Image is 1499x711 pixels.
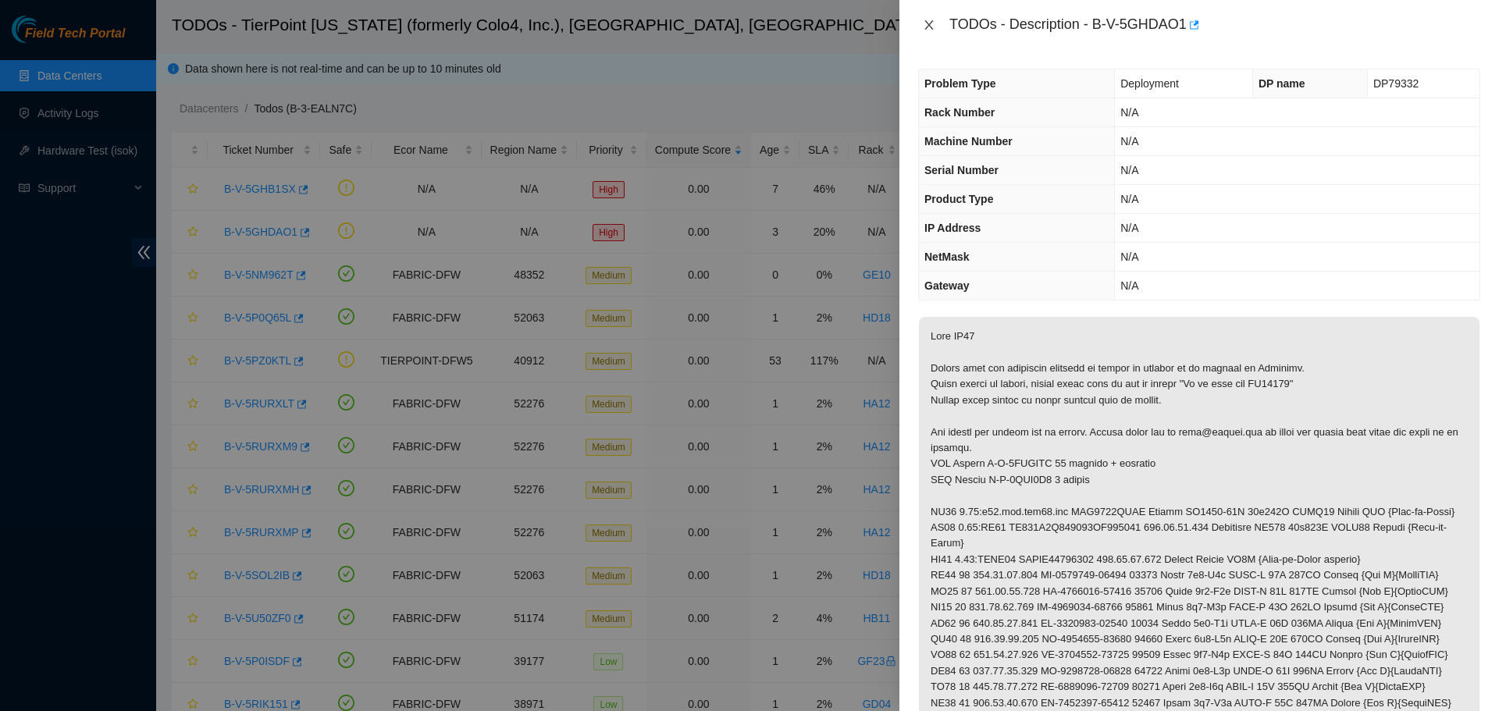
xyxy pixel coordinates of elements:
span: Serial Number [924,164,999,176]
span: NetMask [924,251,970,263]
span: DP79332 [1373,77,1419,90]
span: DP name [1259,77,1305,90]
span: Rack Number [924,106,995,119]
span: Product Type [924,193,993,205]
span: N/A [1120,251,1138,263]
span: N/A [1120,135,1138,148]
span: Problem Type [924,77,996,90]
span: Deployment [1120,77,1179,90]
span: Gateway [924,279,970,292]
span: N/A [1120,106,1138,119]
span: IP Address [924,222,981,234]
span: N/A [1120,222,1138,234]
div: TODOs - Description - B-V-5GHDAO1 [949,12,1480,37]
span: N/A [1120,164,1138,176]
span: N/A [1120,193,1138,205]
span: close [923,19,935,31]
button: Close [918,18,940,33]
span: Machine Number [924,135,1013,148]
span: N/A [1120,279,1138,292]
